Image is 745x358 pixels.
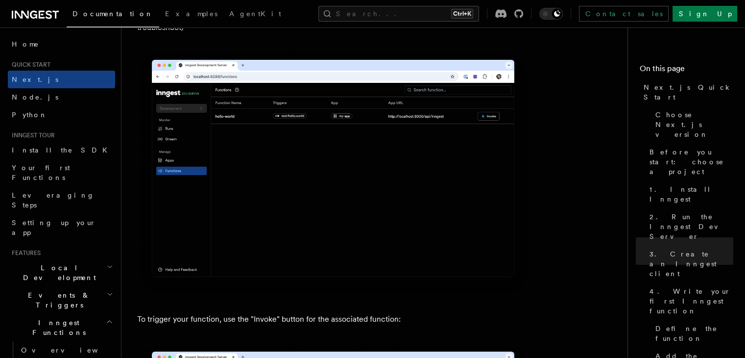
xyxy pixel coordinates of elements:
[12,191,95,209] span: Leveraging Steps
[579,6,669,22] a: Contact sales
[223,3,287,26] a: AgentKit
[12,164,70,181] span: Your first Functions
[539,8,563,20] button: Toggle dark mode
[8,290,107,310] span: Events & Triggers
[318,6,479,22] button: Search...Ctrl+K
[640,63,733,78] h4: On this page
[8,314,115,341] button: Inngest Functions
[640,78,733,106] a: Next.js Quick Start
[8,214,115,241] a: Setting up your app
[21,346,122,354] span: Overview
[649,147,733,177] span: Before you start: choose a project
[229,10,281,18] span: AgentKit
[646,180,733,208] a: 1. Install Inngest
[137,312,529,326] p: To trigger your function, use the "Invoke" button for the associated function:
[8,318,106,337] span: Inngest Functions
[12,39,39,49] span: Home
[649,184,733,204] span: 1. Install Inngest
[646,208,733,245] a: 2. Run the Inngest Dev Server
[8,61,50,69] span: Quick start
[655,324,733,343] span: Define the function
[165,10,217,18] span: Examples
[649,286,733,316] span: 4. Write your first Inngest function
[8,106,115,124] a: Python
[8,35,115,53] a: Home
[12,111,48,119] span: Python
[12,219,96,236] span: Setting up your app
[651,106,733,143] a: Choose Next.js version
[12,146,113,154] span: Install the SDK
[8,131,55,139] span: Inngest tour
[655,110,733,139] span: Choose Next.js version
[673,6,737,22] a: Sign Up
[8,263,107,282] span: Local Development
[649,212,733,241] span: 2. Run the Inngest Dev Server
[646,245,733,282] a: 3. Create an Inngest client
[644,82,733,102] span: Next.js Quick Start
[8,186,115,214] a: Leveraging Steps
[8,141,115,159] a: Install the SDK
[646,282,733,320] a: 4. Write your first Inngest function
[8,88,115,106] a: Node.js
[137,50,529,297] img: Inngest Dev Server web interface's functions tab with functions listed
[8,159,115,186] a: Your first Functions
[159,3,223,26] a: Examples
[649,249,733,279] span: 3. Create an Inngest client
[72,10,153,18] span: Documentation
[12,93,58,101] span: Node.js
[8,71,115,88] a: Next.js
[451,9,473,19] kbd: Ctrl+K
[651,320,733,347] a: Define the function
[646,143,733,180] a: Before you start: choose a project
[8,249,41,257] span: Features
[12,76,58,83] span: Next.js
[67,3,159,27] a: Documentation
[8,259,115,286] button: Local Development
[8,286,115,314] button: Events & Triggers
